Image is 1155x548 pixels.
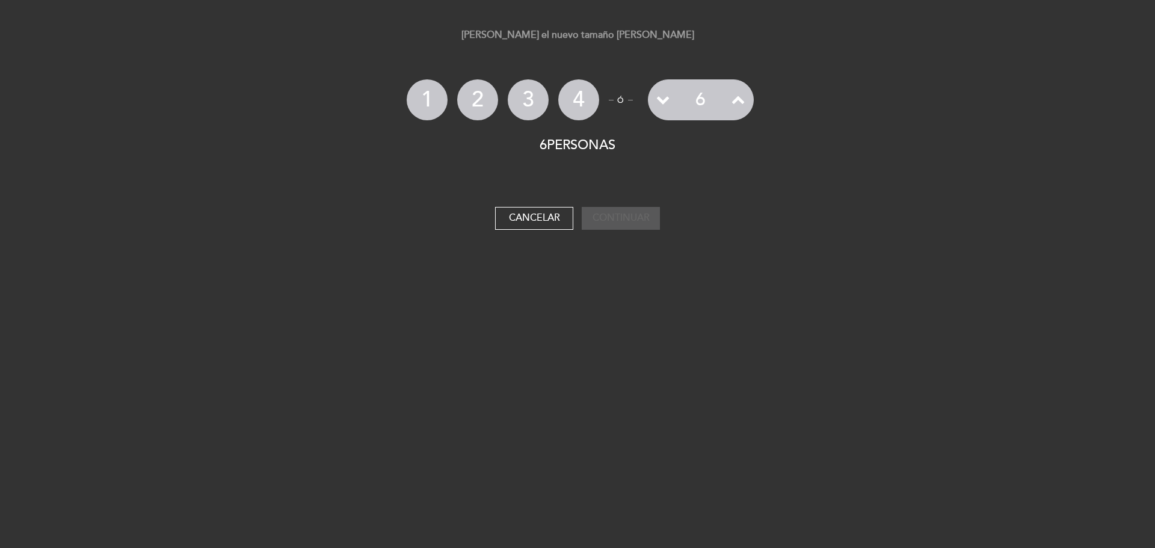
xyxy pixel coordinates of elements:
button: Continuar [582,207,660,230]
li: 1 [407,79,448,120]
p: ó [609,95,633,106]
li: 2 [457,79,498,120]
li: 3 [508,79,549,120]
button: Cancelar [495,207,573,230]
span: PERSONAS [547,137,615,153]
h5: 6 [402,138,754,153]
li: 4 [558,79,599,120]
